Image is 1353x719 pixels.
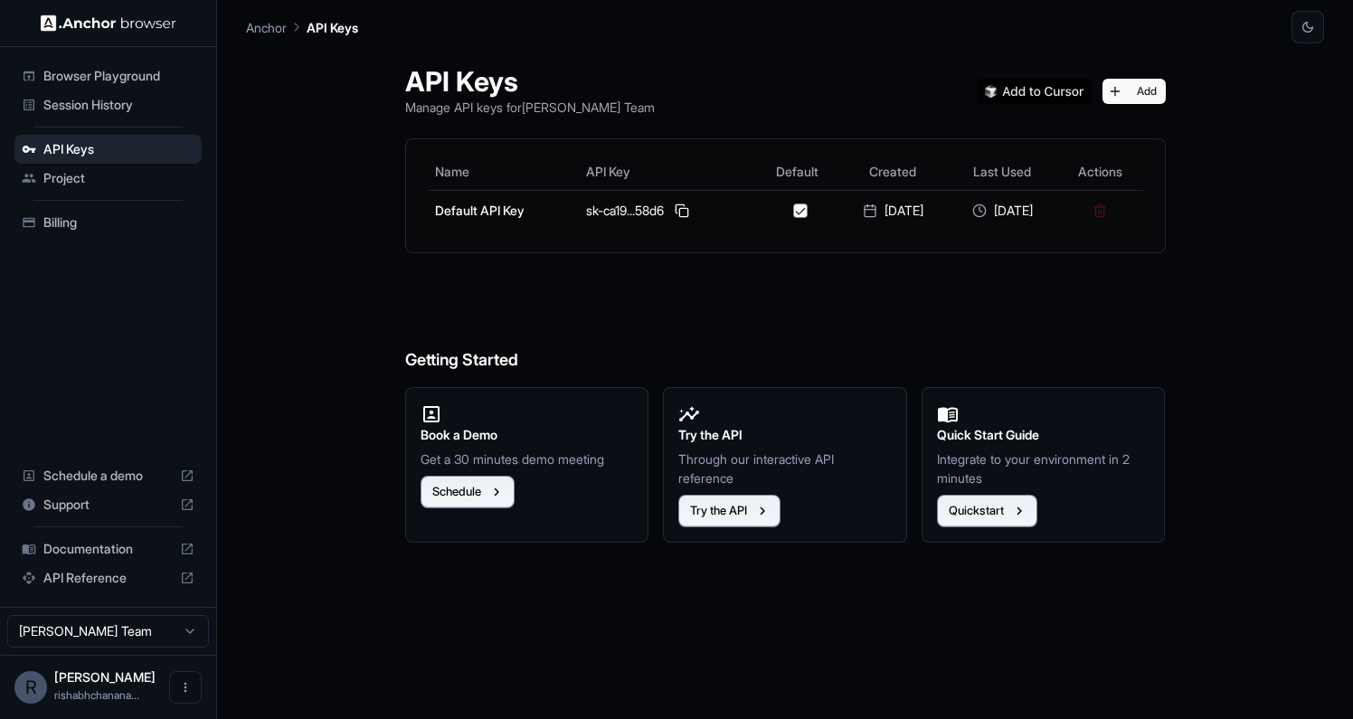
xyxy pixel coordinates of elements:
div: R [14,671,47,704]
span: Support [43,496,173,514]
th: Default [755,154,838,190]
th: Name [428,154,580,190]
div: [DATE] [955,202,1050,220]
span: rishabhchanana8@gmail.com [54,688,139,702]
button: Copy API key [671,200,693,222]
span: Rishabh Chanana [54,669,156,685]
button: Quickstart [937,495,1037,527]
h2: Try the API [678,425,892,445]
th: Created [838,154,948,190]
div: sk-ca19...58d6 [586,200,748,222]
th: API Key [579,154,755,190]
h2: Book a Demo [421,425,634,445]
button: Add [1102,79,1166,104]
img: Anchor Logo [41,14,176,32]
span: Session History [43,96,194,114]
div: Schedule a demo [14,461,202,490]
div: Project [14,164,202,193]
div: Documentation [14,535,202,563]
p: Get a 30 minutes demo meeting [421,449,634,468]
p: Anchor [246,18,287,37]
span: Browser Playground [43,67,194,85]
div: API Reference [14,563,202,592]
span: Documentation [43,540,173,558]
h6: Getting Started [405,275,1166,374]
span: Billing [43,213,194,232]
div: Support [14,490,202,519]
span: API Keys [43,140,194,158]
div: API Keys [14,135,202,164]
button: Schedule [421,476,515,508]
h2: Quick Start Guide [937,425,1150,445]
th: Actions [1057,154,1143,190]
p: API Keys [307,18,358,37]
img: Add anchorbrowser MCP server to Cursor [978,79,1092,104]
nav: breadcrumb [246,17,358,37]
p: Manage API keys for [PERSON_NAME] Team [405,98,655,117]
div: Session History [14,90,202,119]
div: [DATE] [846,202,941,220]
h1: API Keys [405,65,655,98]
p: Integrate to your environment in 2 minutes [937,449,1150,487]
p: Through our interactive API reference [678,449,892,487]
div: Browser Playground [14,61,202,90]
span: Schedule a demo [43,467,173,485]
button: Open menu [169,671,202,704]
div: Billing [14,208,202,237]
span: API Reference [43,569,173,587]
span: Project [43,169,194,187]
th: Last Used [948,154,1057,190]
td: Default API Key [428,190,580,231]
button: Try the API [678,495,781,527]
